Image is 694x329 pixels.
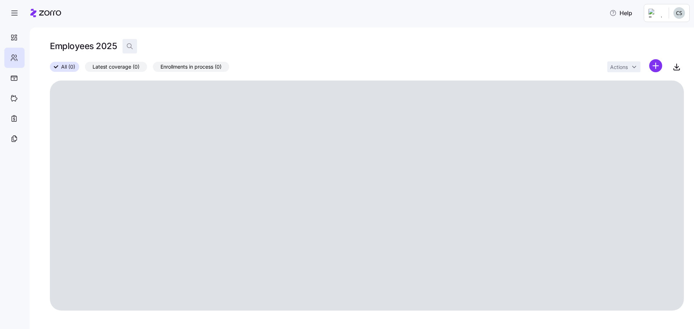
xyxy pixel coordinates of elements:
[50,40,117,52] h1: Employees 2025
[61,62,75,72] span: All (0)
[648,9,663,17] img: Employer logo
[607,61,641,72] button: Actions
[649,59,662,72] svg: add icon
[610,65,628,70] span: Actions
[93,62,140,72] span: Latest coverage (0)
[604,6,638,20] button: Help
[160,62,222,72] span: Enrollments in process (0)
[673,7,685,19] img: 2df6d97b4bcaa7f1b4a2ee07b0c0b24b
[609,9,632,17] span: Help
